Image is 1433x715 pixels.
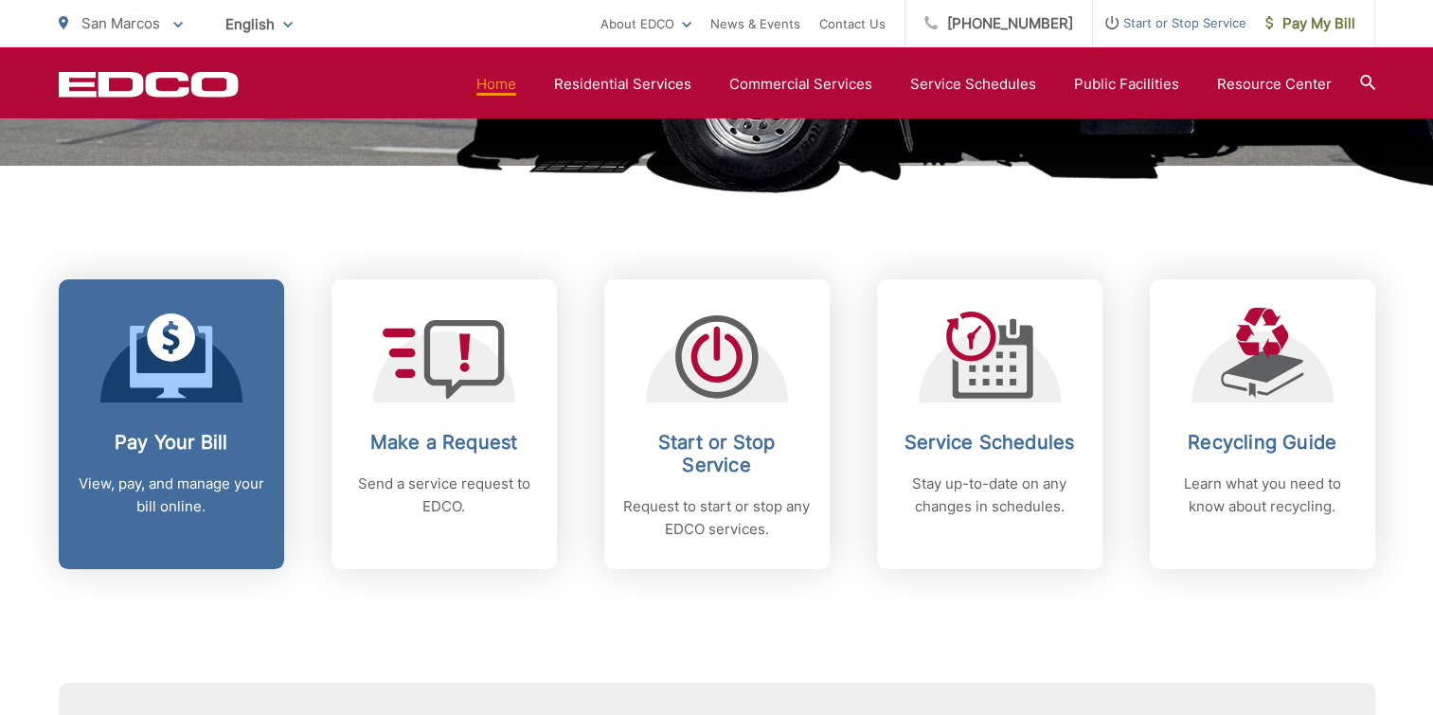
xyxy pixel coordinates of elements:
[819,12,886,35] a: Contact Us
[623,495,811,541] p: Request to start or stop any EDCO services.
[350,431,538,454] h2: Make a Request
[350,473,538,518] p: Send a service request to EDCO.
[78,431,265,454] h2: Pay Your Bill
[896,431,1084,454] h2: Service Schedules
[211,8,307,41] span: English
[1169,473,1356,518] p: Learn what you need to know about recycling.
[554,73,691,96] a: Residential Services
[81,14,160,32] span: San Marcos
[1169,431,1356,454] h2: Recycling Guide
[1217,73,1332,96] a: Resource Center
[78,473,265,518] p: View, pay, and manage your bill online.
[1074,73,1179,96] a: Public Facilities
[331,279,557,569] a: Make a Request Send a service request to EDCO.
[1150,279,1375,569] a: Recycling Guide Learn what you need to know about recycling.
[623,431,811,476] h2: Start or Stop Service
[729,73,872,96] a: Commercial Services
[877,279,1102,569] a: Service Schedules Stay up-to-date on any changes in schedules.
[910,73,1036,96] a: Service Schedules
[710,12,800,35] a: News & Events
[476,73,516,96] a: Home
[896,473,1084,518] p: Stay up-to-date on any changes in schedules.
[59,71,239,98] a: EDCD logo. Return to the homepage.
[1265,12,1355,35] span: Pay My Bill
[59,279,284,569] a: Pay Your Bill View, pay, and manage your bill online.
[600,12,691,35] a: About EDCO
